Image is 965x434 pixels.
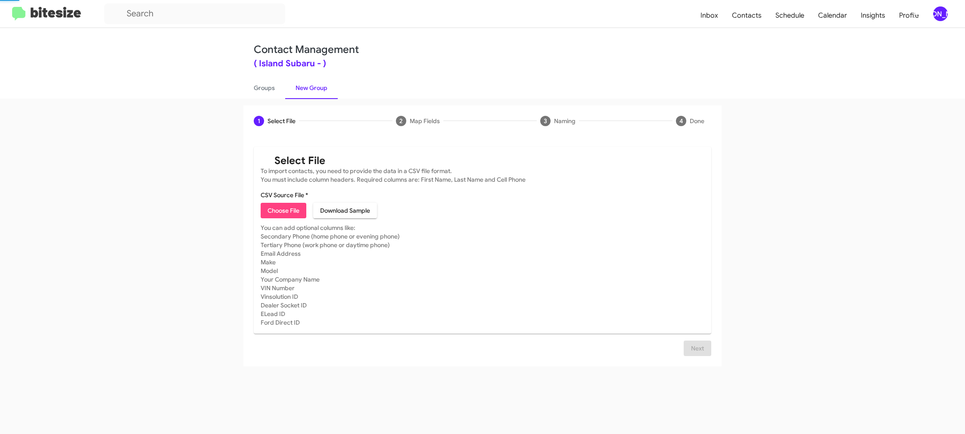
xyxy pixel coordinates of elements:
a: Groups [243,77,285,99]
mat-card-subtitle: To import contacts, you need to provide the data in a CSV file format. You must include column he... [261,167,704,184]
button: Next [684,341,711,356]
a: Contact Management [254,43,359,56]
span: Next [691,341,704,356]
a: Contacts [725,3,769,28]
div: [PERSON_NAME] [933,6,948,21]
button: Choose File [261,203,306,218]
div: ( Island Subaru - ) [254,59,711,68]
a: Schedule [769,3,811,28]
a: Profile [892,3,926,28]
a: Inbox [694,3,725,28]
span: Download Sample [320,203,370,218]
a: Calendar [811,3,854,28]
a: Insights [854,3,892,28]
a: New Group [285,77,338,99]
mat-card-subtitle: You can add optional columns like: Secondary Phone (home phone or evening phone) Tertiary Phone (... [261,223,704,327]
input: Search [104,3,285,24]
button: [PERSON_NAME] [926,6,956,21]
button: Download Sample [313,203,377,218]
span: Choose File [268,203,299,218]
label: CSV Source File * [261,191,308,199]
mat-card-title: Select File [261,154,704,165]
